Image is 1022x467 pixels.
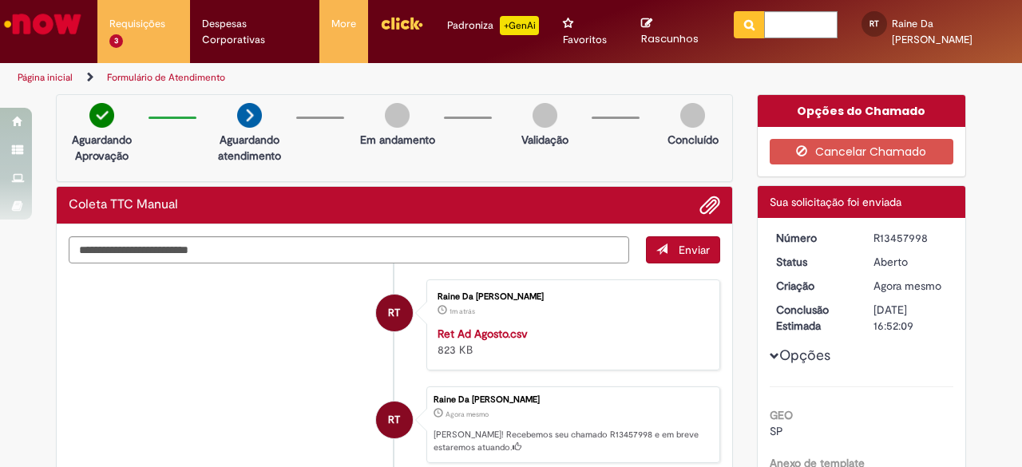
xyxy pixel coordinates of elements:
dt: Status [764,254,862,270]
time: 28/08/2025 13:52:05 [446,410,489,419]
span: Rascunhos [641,31,699,46]
span: Enviar [679,243,710,257]
textarea: Digite sua mensagem aqui... [69,236,629,263]
p: +GenAi [500,16,539,35]
span: 3 [109,34,123,48]
span: Requisições [109,16,165,32]
button: Pesquisar [734,11,765,38]
h2: Coleta TTC Manual Histórico de tíquete [69,198,178,212]
div: Raine Da Luz Nogueira De Toledo [376,402,413,438]
div: Aberto [873,254,948,270]
time: 28/08/2025 13:50:51 [450,307,475,316]
div: 823 KB [438,326,703,358]
span: Agora mesmo [446,410,489,419]
span: RT [388,294,400,332]
dt: Conclusão Estimada [764,302,862,334]
span: More [331,16,356,32]
div: Raine Da Luz Nogueira De Toledo [376,295,413,331]
button: Cancelar Chamado [770,139,954,164]
p: Em andamento [360,132,435,148]
img: click_logo_yellow_360x200.png [380,11,423,35]
img: img-circle-grey.png [680,103,705,128]
p: Validação [521,132,568,148]
div: 28/08/2025 13:52:05 [873,278,948,294]
a: Formulário de Atendimento [107,71,225,84]
div: Padroniza [447,16,539,35]
span: Favoritos [563,32,607,48]
span: SP [770,424,783,438]
p: Aguardando Aprovação [63,132,141,164]
div: Raine Da [PERSON_NAME] [438,292,703,302]
dt: Criação [764,278,862,294]
img: img-circle-grey.png [533,103,557,128]
button: Enviar [646,236,720,263]
span: Despesas Corporativas [202,16,307,48]
b: GEO [770,408,793,422]
span: 1m atrás [450,307,475,316]
span: RT [388,401,400,439]
img: arrow-next.png [237,103,262,128]
dt: Número [764,230,862,246]
span: Sua solicitação foi enviada [770,195,901,209]
span: Agora mesmo [873,279,941,293]
img: check-circle-green.png [89,103,114,128]
span: Raine Da [PERSON_NAME] [892,17,972,46]
p: Concluído [667,132,719,148]
span: RT [869,18,879,29]
a: Rascunhos [641,17,710,46]
p: Aguardando atendimento [211,132,288,164]
div: [DATE] 16:52:09 [873,302,948,334]
div: Raine Da [PERSON_NAME] [434,395,711,405]
div: Opções do Chamado [758,95,966,127]
p: [PERSON_NAME]! Recebemos seu chamado R13457998 e em breve estaremos atuando. [434,429,711,453]
img: img-circle-grey.png [385,103,410,128]
a: Página inicial [18,71,73,84]
div: R13457998 [873,230,948,246]
ul: Trilhas de página [12,63,669,93]
li: Raine Da Luz Nogueira De Toledo [69,386,720,463]
img: ServiceNow [2,8,84,40]
a: Ret Ad Agosto.csv [438,327,528,341]
button: Adicionar anexos [699,195,720,216]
